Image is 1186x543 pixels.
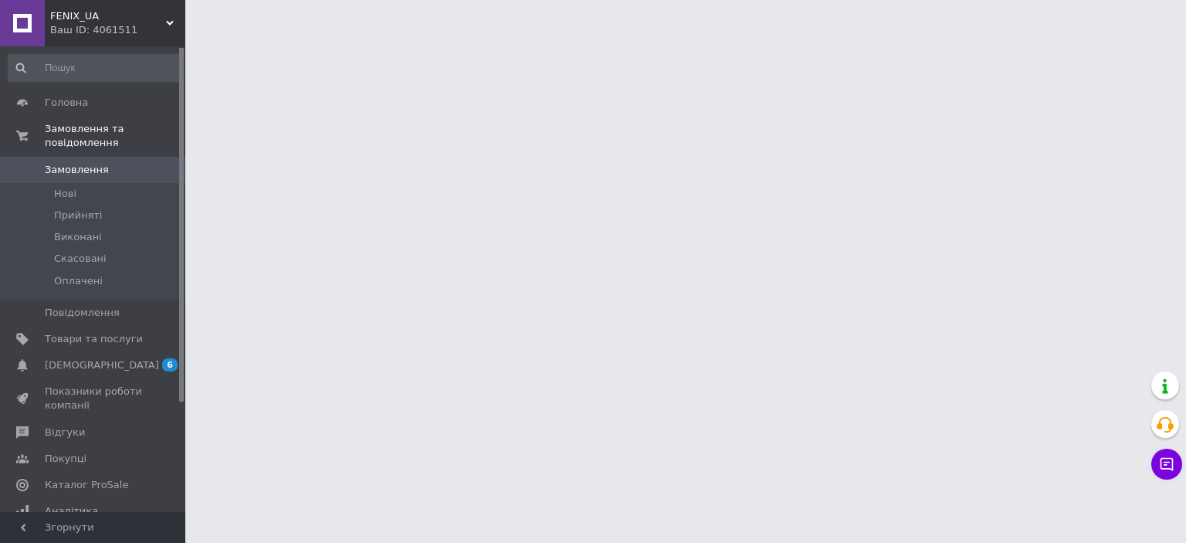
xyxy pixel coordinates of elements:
span: Головна [45,96,88,110]
span: Відгуки [45,426,85,439]
span: Каталог ProSale [45,478,128,492]
span: Повідомлення [45,306,120,320]
span: FENIX_UA [50,9,166,23]
span: Оплачені [54,274,103,288]
span: Покупці [45,452,86,466]
span: Замовлення та повідомлення [45,122,185,150]
span: Виконані [54,230,102,244]
button: Чат з покупцем [1151,449,1182,480]
span: Прийняті [54,209,102,222]
span: Аналітика [45,504,98,518]
div: Ваш ID: 4061511 [50,23,185,37]
span: 6 [162,358,178,372]
span: Товари та послуги [45,332,143,346]
span: [DEMOGRAPHIC_DATA] [45,358,159,372]
input: Пошук [8,54,182,82]
span: Нові [54,187,76,201]
span: Показники роботи компанії [45,385,143,412]
span: Замовлення [45,163,109,177]
span: Скасовані [54,252,107,266]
